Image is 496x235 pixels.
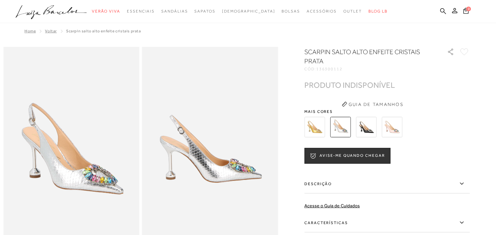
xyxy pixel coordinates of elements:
[194,9,215,14] span: Sapatos
[222,5,275,17] a: noSubCategoriesText
[304,117,325,137] img: SCARPIN SALTO ALTO ENFEITE CRISTAIS DOURADO
[194,5,215,17] a: categoryNavScreenReaderText
[24,29,36,33] a: Home
[282,5,300,17] a: categoryNavScreenReaderText
[304,67,437,71] div: CÓD:
[304,213,470,232] label: Características
[382,117,402,137] img: SCARPIN SALTO ALTO ENFEITE CRISTAIS ROSA BALLET
[304,47,428,66] h1: SCARPIN SALTO ALTO ENFEITE CRISTAIS PRATA
[343,5,362,17] a: categoryNavScreenReaderText
[127,9,155,14] span: Essenciais
[304,82,395,88] div: PRODUTO INDISPONÍVEL
[307,5,337,17] a: categoryNavScreenReaderText
[66,29,141,33] span: SCARPIN SALTO ALTO ENFEITE CRISTAIS PRATA
[368,5,388,17] a: BLOG LB
[356,117,376,137] img: SCARPIN SALTO ALTO ENFEITE CRISTAIS PRETO
[92,9,120,14] span: Verão Viva
[304,110,470,114] span: Mais cores
[466,7,471,11] span: 0
[92,5,120,17] a: categoryNavScreenReaderText
[461,7,471,16] button: 0
[222,9,275,14] span: [DEMOGRAPHIC_DATA]
[304,203,360,208] a: Acesse o Guia de Cuidados
[45,29,57,33] a: Voltar
[304,148,390,164] button: AVISE-ME QUANDO CHEGAR
[339,99,405,110] button: Guia de Tamanhos
[161,9,188,14] span: Sandálias
[127,5,155,17] a: categoryNavScreenReaderText
[368,9,388,14] span: BLOG LB
[282,9,300,14] span: Bolsas
[316,67,343,71] span: 136300112
[343,9,362,14] span: Outlet
[161,5,188,17] a: categoryNavScreenReaderText
[330,117,351,137] img: SCARPIN SALTO ALTO ENFEITE CRISTAIS PRATA
[304,174,470,193] label: Descrição
[307,9,337,14] span: Acessórios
